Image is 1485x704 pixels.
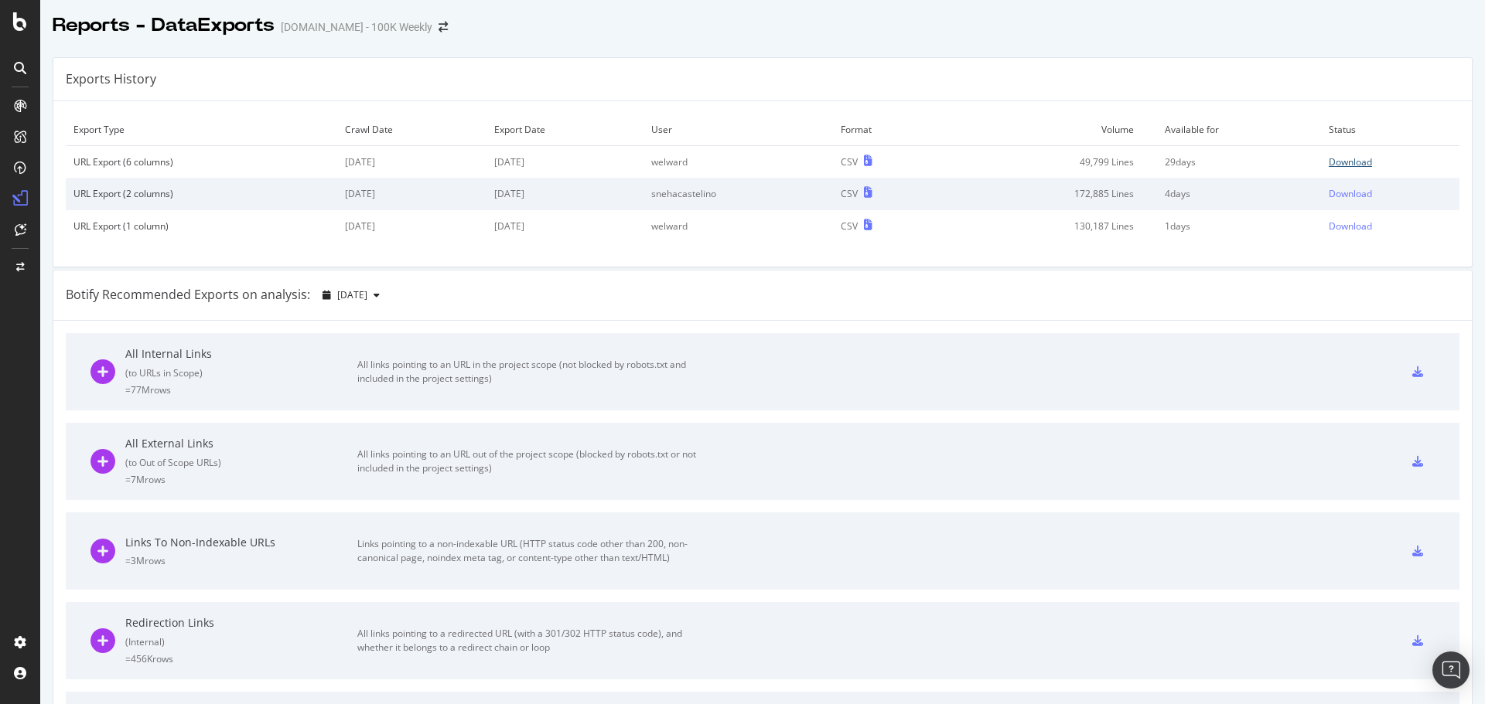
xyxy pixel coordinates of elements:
div: Download [1329,155,1372,168]
td: [DATE] [337,210,486,242]
td: Export Date [486,114,643,146]
div: csv-export [1412,546,1423,556]
div: URL Export (6 columns) [73,155,329,168]
div: ( to Out of Scope URLs ) [125,456,357,469]
td: [DATE] [486,178,643,209]
div: CSV [841,219,858,233]
div: All Internal Links [125,346,357,362]
div: Exports History [66,70,156,88]
td: 1 days [1157,210,1321,242]
div: CSV [841,187,858,200]
td: Volume [944,114,1157,146]
div: All links pointing to a redirected URL (with a 301/302 HTTP status code), and whether it belongs ... [357,627,705,655]
td: 130,187 Lines [944,210,1157,242]
td: [DATE] [486,210,643,242]
div: ( to URLs in Scope ) [125,366,357,379]
td: snehacastelino [643,178,833,209]
div: [DOMAIN_NAME] - 100K Weekly [281,19,432,35]
td: Crawl Date [337,114,486,146]
div: = 3M rows [125,554,357,567]
td: welward [643,146,833,179]
div: Reports - DataExports [53,12,275,39]
td: Format [833,114,944,146]
div: csv-export [1412,366,1423,377]
div: All links pointing to an URL in the project scope (not blocked by robots.txt and included in the ... [357,358,705,386]
div: ( Internal ) [125,635,357,648]
td: Status [1321,114,1459,146]
div: CSV [841,155,858,168]
div: URL Export (2 columns) [73,187,329,200]
td: Available for [1157,114,1321,146]
button: [DATE] [316,283,386,308]
div: Links pointing to a non-indexable URL (HTTP status code other than 200, non-canonical page, noind... [357,537,705,565]
div: = 77M rows [125,383,357,396]
td: [DATE] [337,146,486,179]
a: Download [1329,155,1452,168]
div: Redirection Links [125,615,357,631]
div: csv-export [1412,635,1423,646]
td: 172,885 Lines [944,178,1157,209]
div: = 456K rows [125,652,357,665]
td: [DATE] [337,178,486,209]
td: 4 days [1157,178,1321,209]
td: welward [643,210,833,242]
div: All links pointing to an URL out of the project scope (blocked by robots.txt or not included in t... [357,447,705,475]
a: Download [1329,187,1452,200]
div: URL Export (1 column) [73,219,329,233]
td: 49,799 Lines [944,146,1157,179]
div: All External Links [125,436,357,451]
div: = 7M rows [125,473,357,486]
td: User [643,114,833,146]
div: arrow-right-arrow-left [439,22,448,32]
div: Botify Recommended Exports on analysis: [66,286,310,304]
div: Download [1329,219,1372,233]
div: Download [1329,187,1372,200]
a: Download [1329,219,1452,233]
td: Export Type [66,114,337,146]
div: Links To Non-Indexable URLs [125,535,357,550]
span: 2025 Oct. 11th [337,288,367,301]
div: Open Intercom Messenger [1432,651,1470,689]
td: 29 days [1157,146,1321,179]
div: csv-export [1412,456,1423,467]
td: [DATE] [486,146,643,179]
